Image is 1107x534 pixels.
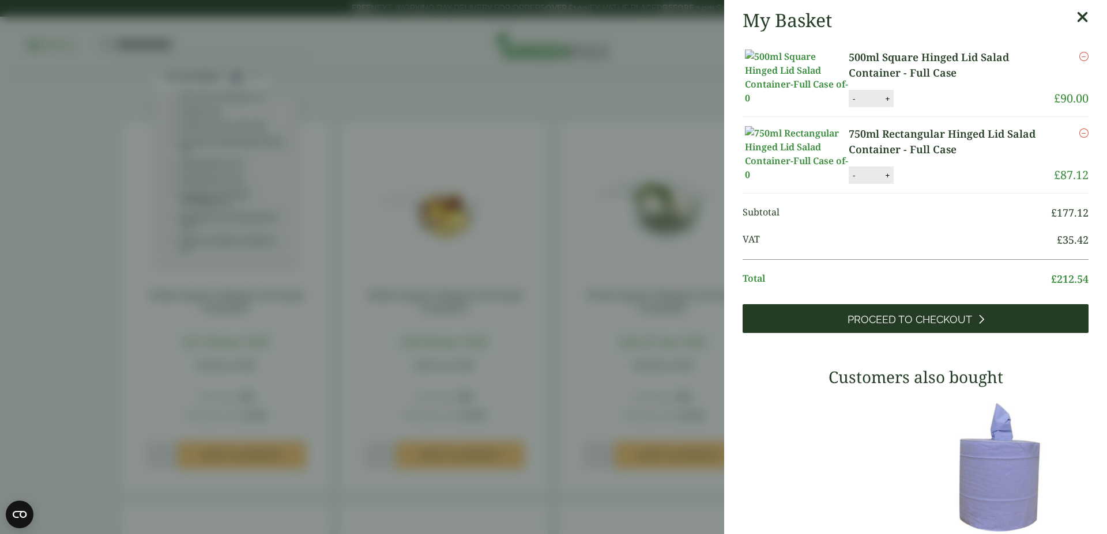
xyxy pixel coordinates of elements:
[1079,126,1089,140] a: Remove this item
[745,50,849,105] img: 500ml Square Hinged Lid Salad Container-Full Case of-0
[1054,167,1089,183] bdi: 87.12
[1079,50,1089,63] a: Remove this item
[1051,272,1089,286] bdi: 212.54
[6,501,33,528] button: Open CMP widget
[849,126,1054,157] a: 750ml Rectangular Hinged Lid Salad Container - Full Case
[1051,272,1057,286] span: £
[882,171,893,180] button: +
[743,368,1089,387] h3: Customers also bought
[743,232,1057,248] span: VAT
[1057,233,1089,247] bdi: 35.42
[743,271,1051,287] span: Total
[849,50,1054,81] a: 500ml Square Hinged Lid Salad Container - Full Case
[848,313,972,326] span: Proceed to Checkout
[1051,206,1057,219] span: £
[849,94,859,104] button: -
[882,94,893,104] button: +
[743,9,832,31] h2: My Basket
[1054,167,1060,183] span: £
[1051,206,1089,219] bdi: 177.12
[849,171,859,180] button: -
[745,126,849,181] img: 750ml Rectangular Hinged Lid Salad Container-Full Case of-0
[1057,233,1063,247] span: £
[1054,90,1089,106] bdi: 90.00
[1054,90,1060,106] span: £
[743,304,1089,333] a: Proceed to Checkout
[743,205,1051,221] span: Subtotal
